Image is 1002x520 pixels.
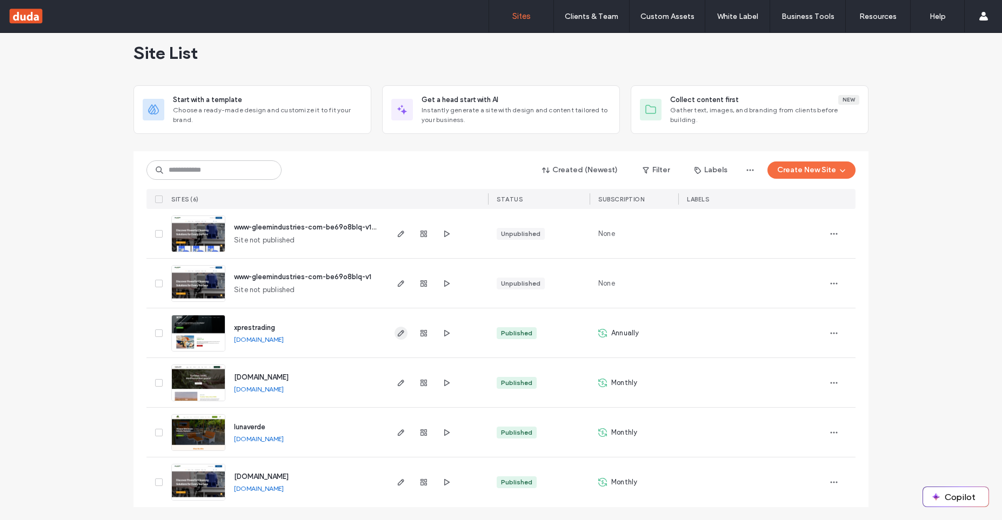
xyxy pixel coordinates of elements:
[234,285,295,295] span: Site not published
[422,94,498,105] span: Get a head start with AI
[512,11,531,21] label: Sites
[923,487,988,507] button: Copilot
[501,328,532,338] div: Published
[631,85,869,134] div: Collect content firstNewGather text, images, and branding from clients before building.
[838,95,859,105] div: New
[382,85,620,134] div: Get a head start with AIInstantly generate a site with design and content tailored to your business.
[173,94,242,105] span: Start with a template
[767,161,856,179] button: Create New Site
[234,373,289,381] a: [DOMAIN_NAME]
[501,477,532,487] div: Published
[859,12,897,21] label: Resources
[133,42,198,64] span: Site List
[234,484,284,492] a: [DOMAIN_NAME]
[497,195,523,203] span: STATUS
[611,477,637,488] span: Monthly
[501,279,540,288] div: Unpublished
[598,228,615,239] span: None
[632,161,680,179] button: Filter
[781,12,834,21] label: Business Tools
[598,195,644,203] span: SUBSCRIPTION
[234,385,284,393] a: [DOMAIN_NAME]
[687,195,709,203] span: LABELS
[598,278,615,289] span: None
[234,273,371,281] a: www-gleemindustries-com-be69o8blq-v1
[611,377,637,388] span: Monthly
[133,85,371,134] div: Start with a templateChoose a ready-made design and customize it to fit your brand.
[501,378,532,388] div: Published
[717,12,758,21] label: White Label
[234,423,265,431] a: lunaverde
[611,328,639,339] span: Annually
[171,195,199,203] span: SITES (6)
[234,223,438,231] a: www-gleemindustries-com-be69o8blq-v1-ghxgolodl-v1-amine
[501,428,532,437] div: Published
[670,105,859,125] span: Gather text, images, and branding from clients before building.
[640,12,694,21] label: Custom Assets
[611,427,637,438] span: Monthly
[234,472,289,481] a: [DOMAIN_NAME]
[422,105,611,125] span: Instantly generate a site with design and content tailored to your business.
[173,105,362,125] span: Choose a ready-made design and customize it to fit your brand.
[685,161,737,179] button: Labels
[24,8,46,17] span: Help
[930,12,946,21] label: Help
[234,335,284,343] a: [DOMAIN_NAME]
[670,94,739,105] span: Collect content first
[234,435,284,443] a: [DOMAIN_NAME]
[533,161,627,179] button: Created (Newest)
[501,229,540,239] div: Unpublished
[565,12,618,21] label: Clients & Team
[234,323,275,332] a: xprestrading
[234,235,295,246] span: Site not published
